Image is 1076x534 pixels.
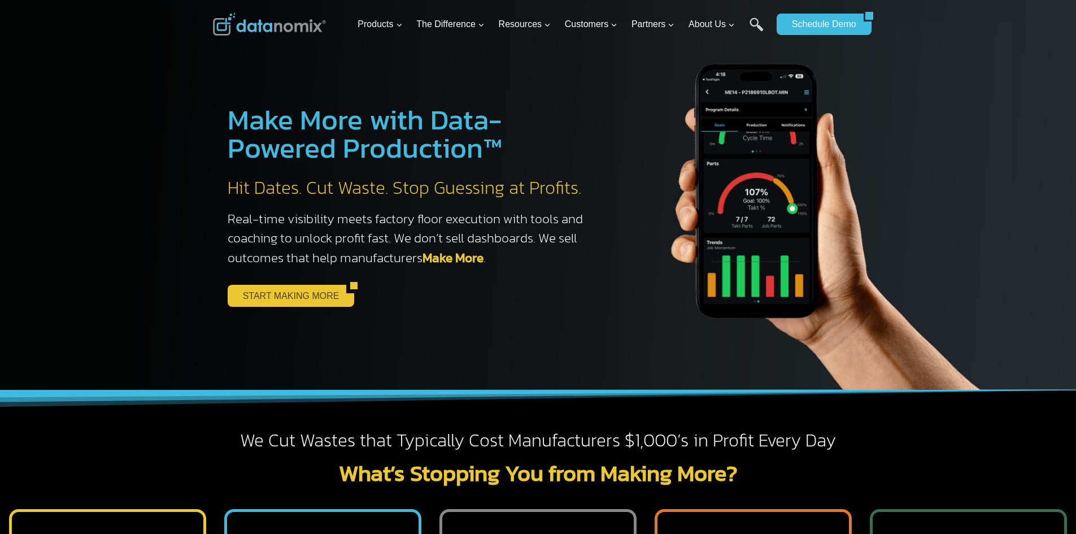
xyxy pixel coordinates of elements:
[416,17,485,32] span: The Difference
[213,462,864,484] h2: What’s Stopping You from Making More?
[422,248,483,267] a: Make More
[127,252,143,260] a: Terms
[499,17,551,32] span: Resources
[228,285,347,306] a: START MAKING MORE
[254,47,305,57] span: Phone number
[750,18,764,43] a: Search
[631,17,674,32] span: Partners
[154,252,190,260] a: Privacy Policy
[565,17,617,32] span: Customers
[228,209,595,268] h3: Real-time visibility meets factory floor execution with tools and coaching to unlock profit fast....
[353,6,771,43] nav: Primary Navigation
[228,106,595,162] h1: Make More with Data-Powered Production™
[254,1,290,11] span: Last Name
[358,17,402,32] span: Products
[213,13,326,36] img: Datanomix
[617,23,1013,390] img: The Datanoix Mobile App available on Android and iOS Devices
[777,14,864,35] a: Schedule Demo
[689,17,735,32] span: About Us
[254,140,298,150] span: State/Region
[213,429,864,453] h2: We Cut Wastes that Typically Cost Manufacturers $1,000’s in Profit Every Day
[228,176,595,200] h2: Hit Dates. Cut Waste. Stop Guessing at Profits.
